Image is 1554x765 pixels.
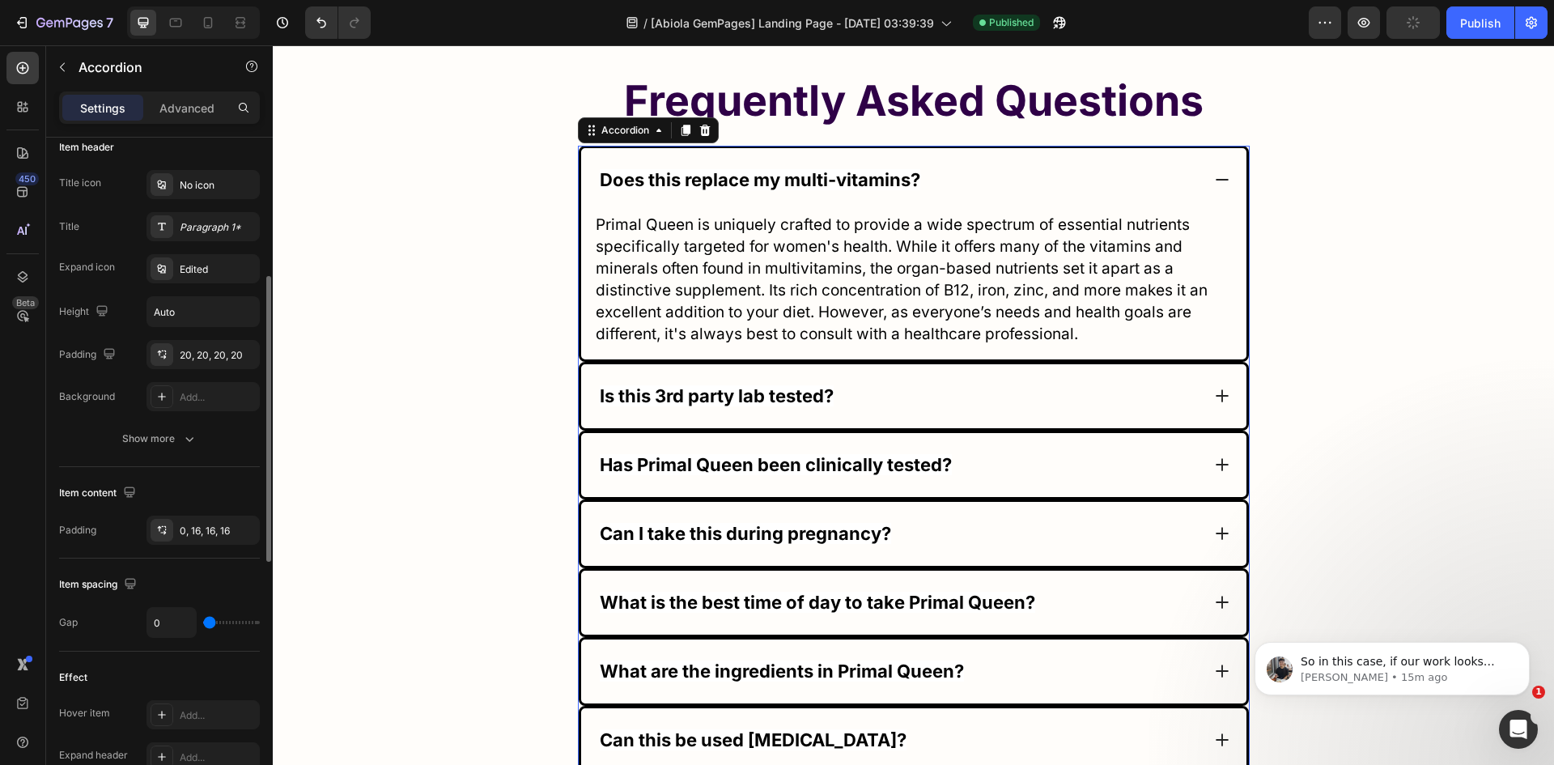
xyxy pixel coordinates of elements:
div: Effect [59,670,87,685]
button: Publish [1446,6,1514,39]
strong: Does this replace my multi-vitamins? [327,124,647,145]
input: Auto [147,297,259,326]
div: Accordion [325,78,380,92]
div: Item header [59,140,114,155]
p: 7 [106,13,113,32]
p: Primal Queen is uniquely crafted to provide a wide spectrum of essential nutrients specifically t... [323,168,959,300]
div: Title [59,219,79,234]
div: 20, 20, 20, 20 [180,348,256,363]
div: 0, 16, 16, 16 [180,524,256,538]
div: No icon [180,178,256,193]
span: / [643,15,647,32]
button: Show more [59,424,260,453]
input: Auto [147,608,196,637]
p: Advanced [159,100,214,117]
div: Expand header [59,748,128,763]
strong: What are the ingredients in Primal Queen? [327,615,691,636]
div: Add... [180,390,256,405]
div: Expand icon [59,260,115,274]
span: 1 [1532,686,1545,699]
div: Edited [180,262,256,277]
iframe: To enrich screen reader interactions, please activate Accessibility in Grammarly extension settings [273,45,1554,765]
div: Gap [59,615,78,630]
div: Title icon [59,176,101,190]
button: 7 [6,6,121,39]
div: Height [59,301,112,323]
div: Item spacing [59,574,140,596]
iframe: Intercom notifications message [1230,608,1554,721]
p: Settings [80,100,125,117]
div: Show more [122,431,197,447]
div: Padding [59,344,119,366]
div: Publish [1460,15,1501,32]
div: Add... [180,750,256,765]
div: Paragraph 1* [180,220,256,235]
span: Published [989,15,1034,30]
div: Item content [59,482,139,504]
div: Hover item [59,706,110,720]
strong: Can I take this during pregnancy? [327,478,618,499]
div: Background [59,389,115,404]
div: 450 [15,172,39,185]
strong: Is this 3rd party lab tested? [327,340,561,361]
div: Beta [12,296,39,309]
span: [Abiola GemPages] Landing Page - [DATE] 03:39:39 [651,15,934,32]
strong: Can this be used [MEDICAL_DATA]? [327,684,634,705]
div: Add... [180,708,256,723]
div: Padding [59,523,96,538]
iframe: Intercom live chat [1499,710,1538,749]
div: Undo/Redo [305,6,371,39]
strong: What is the best time of day to take Primal Queen? [327,546,762,567]
p: Accordion [79,57,216,77]
strong: Has Primal Queen been clinically tested? [327,409,679,430]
